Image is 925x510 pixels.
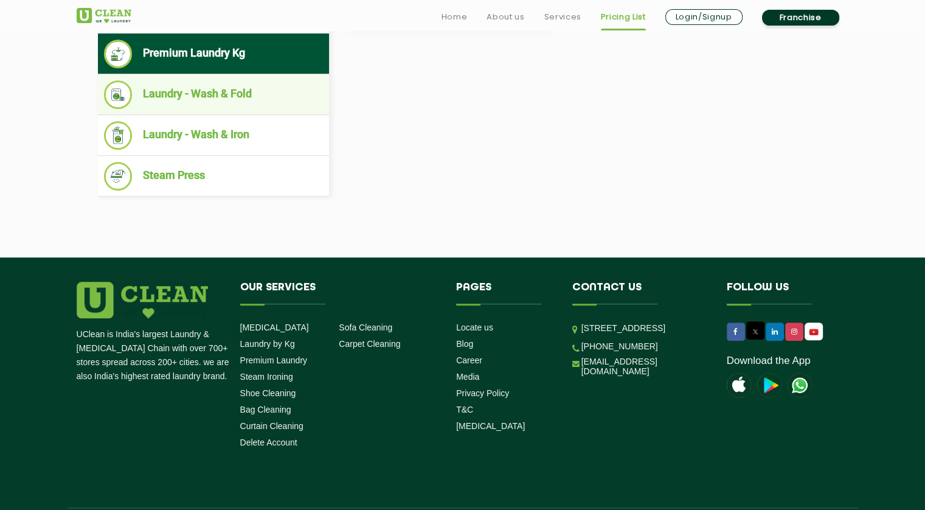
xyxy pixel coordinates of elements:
[240,323,309,332] a: [MEDICAL_DATA]
[104,40,133,68] img: Premium Laundry Kg
[104,80,323,109] li: Laundry - Wash & Fold
[456,405,473,414] a: T&C
[456,282,554,305] h4: Pages
[240,372,293,382] a: Steam Ironing
[581,341,658,351] a: [PHONE_NUMBER]
[339,339,400,349] a: Carpet Cleaning
[456,388,509,398] a: Privacy Policy
[104,162,323,190] li: Steam Press
[581,321,708,335] p: [STREET_ADDRESS]
[240,421,303,431] a: Curtain Cleaning
[727,282,834,305] h4: Follow us
[104,40,323,68] li: Premium Laundry Kg
[806,326,822,338] img: UClean Laundry and Dry Cleaning
[665,9,743,25] a: Login/Signup
[240,282,438,305] h4: Our Services
[104,80,133,109] img: Laundry - Wash & Fold
[104,121,323,150] li: Laundry - Wash & Iron
[727,373,751,397] img: apple-icon.png
[456,372,479,382] a: Media
[757,373,781,397] img: playstoreicon.png
[240,438,297,447] a: Delete Account
[77,282,208,318] img: logo.png
[104,121,133,150] img: Laundry - Wash & Iron
[601,10,646,24] a: Pricing List
[456,323,493,332] a: Locate us
[544,10,581,24] a: Services
[762,10,839,26] a: Franchise
[77,327,231,383] p: UClean is India's largest Laundry & [MEDICAL_DATA] Chain with over 700+ stores spread across 200+...
[572,282,708,305] h4: Contact us
[788,373,812,397] img: UClean Laundry and Dry Cleaning
[727,355,811,367] a: Download the App
[456,355,482,365] a: Career
[240,355,308,365] a: Premium Laundry
[240,405,291,414] a: Bag Cleaning
[339,323,392,332] a: Sofa Cleaning
[456,339,473,349] a: Blog
[581,357,708,376] a: [EMAIL_ADDRESS][DOMAIN_NAME]
[442,10,468,24] a: Home
[104,162,133,190] img: Steam Press
[240,339,295,349] a: Laundry by Kg
[240,388,296,398] a: Shoe Cleaning
[487,10,524,24] a: About us
[456,421,525,431] a: [MEDICAL_DATA]
[77,8,131,23] img: UClean Laundry and Dry Cleaning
